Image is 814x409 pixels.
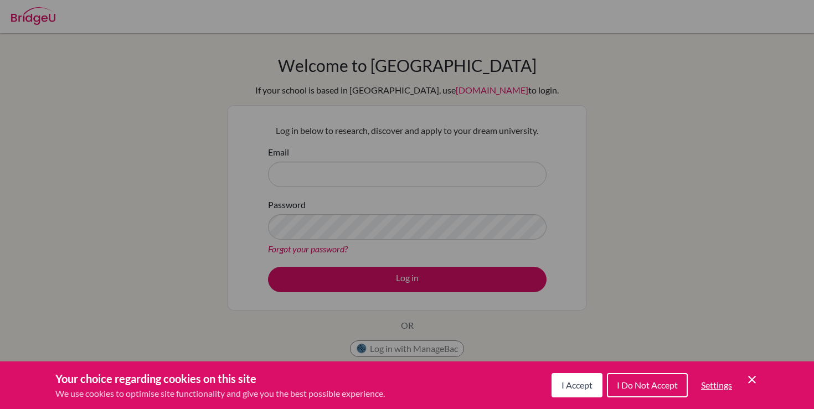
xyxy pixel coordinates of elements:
[745,373,759,386] button: Save and close
[692,374,741,396] button: Settings
[55,370,385,387] h3: Your choice regarding cookies on this site
[701,380,732,390] span: Settings
[552,373,602,397] button: I Accept
[607,373,688,397] button: I Do Not Accept
[55,387,385,400] p: We use cookies to optimise site functionality and give you the best possible experience.
[617,380,678,390] span: I Do Not Accept
[561,380,593,390] span: I Accept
